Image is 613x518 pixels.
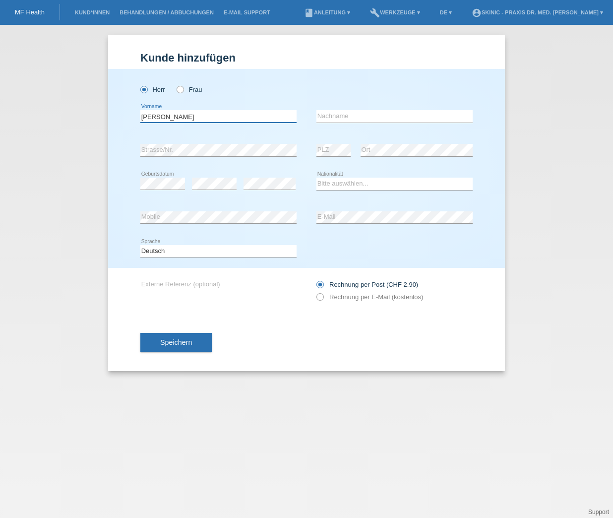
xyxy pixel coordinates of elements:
[70,9,115,15] a: Kund*innen
[140,333,212,352] button: Speichern
[15,8,45,16] a: MF Health
[140,86,165,93] label: Herr
[140,52,473,64] h1: Kunde hinzufügen
[316,281,323,293] input: Rechnung per Post (CHF 2.90)
[588,509,609,516] a: Support
[219,9,275,15] a: E-Mail Support
[177,86,202,93] label: Frau
[472,8,482,18] i: account_circle
[316,293,323,306] input: Rechnung per E-Mail (kostenlos)
[177,86,183,92] input: Frau
[316,281,418,288] label: Rechnung per Post (CHF 2.90)
[316,293,423,301] label: Rechnung per E-Mail (kostenlos)
[299,9,355,15] a: bookAnleitung ▾
[370,8,380,18] i: build
[140,86,147,92] input: Herr
[365,9,425,15] a: buildWerkzeuge ▾
[304,8,314,18] i: book
[115,9,219,15] a: Behandlungen / Abbuchungen
[435,9,457,15] a: DE ▾
[160,338,192,346] span: Speichern
[467,9,608,15] a: account_circleSKINIC - Praxis Dr. med. [PERSON_NAME] ▾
